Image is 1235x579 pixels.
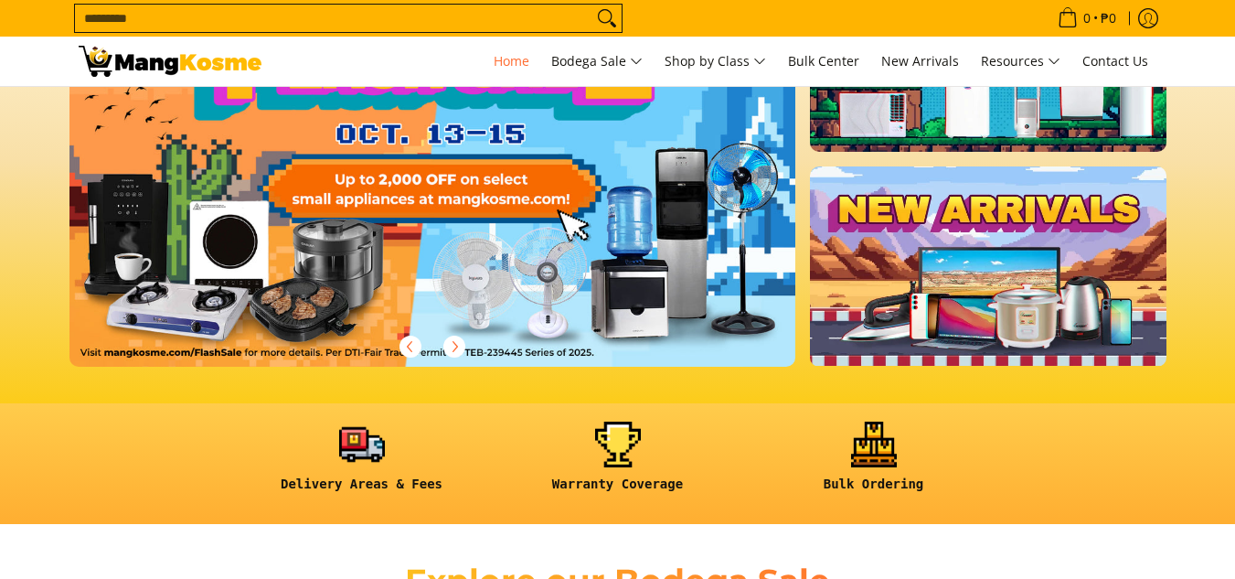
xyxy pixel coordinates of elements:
[788,52,859,70] span: Bulk Center
[779,37,868,86] a: Bulk Center
[655,37,775,86] a: Shop by Class
[1082,52,1148,70] span: Contact Us
[551,50,643,73] span: Bodega Sale
[755,422,993,507] a: <h6><strong>Bulk Ordering</strong></h6>
[1052,8,1122,28] span: •
[390,327,431,367] button: Previous
[280,37,1157,86] nav: Main Menu
[484,37,538,86] a: Home
[499,422,737,507] a: <h6><strong>Warranty Coverage</strong></h6>
[79,46,261,77] img: Mang Kosme: Your Home Appliances Warehouse Sale Partner!
[542,37,652,86] a: Bodega Sale
[243,422,481,507] a: <h6><strong>Delivery Areas & Fees</strong></h6>
[592,5,622,32] button: Search
[981,50,1060,73] span: Resources
[434,327,474,367] button: Next
[881,52,959,70] span: New Arrivals
[872,37,968,86] a: New Arrivals
[665,50,766,73] span: Shop by Class
[1081,12,1093,25] span: 0
[1073,37,1157,86] a: Contact Us
[494,52,529,70] span: Home
[972,37,1070,86] a: Resources
[1098,12,1119,25] span: ₱0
